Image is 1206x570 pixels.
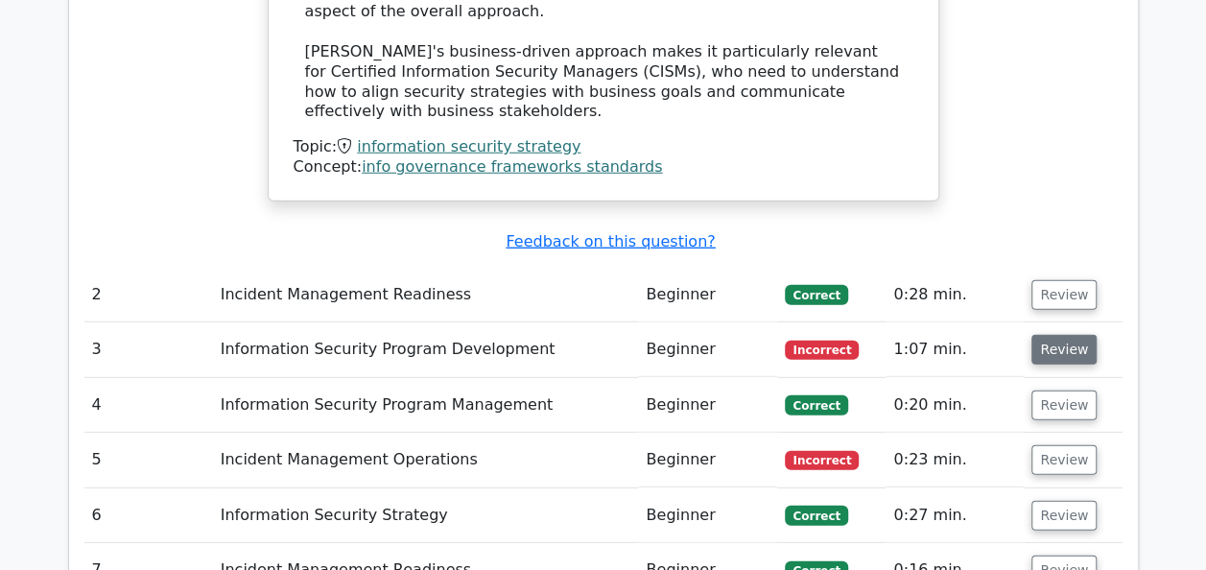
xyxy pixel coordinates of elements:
[886,433,1024,487] td: 0:23 min.
[1031,445,1097,475] button: Review
[886,488,1024,543] td: 0:27 min.
[84,268,213,322] td: 2
[213,488,639,543] td: Information Security Strategy
[1031,335,1097,365] button: Review
[213,268,639,322] td: Incident Management Readiness
[886,268,1024,322] td: 0:28 min.
[785,341,859,360] span: Incorrect
[84,488,213,543] td: 6
[638,433,777,487] td: Beginner
[84,378,213,433] td: 4
[1031,391,1097,420] button: Review
[638,268,777,322] td: Beginner
[638,488,777,543] td: Beginner
[1031,280,1097,310] button: Review
[1031,501,1097,531] button: Review
[638,322,777,377] td: Beginner
[294,157,913,178] div: Concept:
[213,378,639,433] td: Information Security Program Management
[213,322,639,377] td: Information Security Program Development
[84,433,213,487] td: 5
[785,285,847,304] span: Correct
[294,137,913,157] div: Topic:
[84,322,213,377] td: 3
[785,395,847,415] span: Correct
[357,137,580,155] a: information security strategy
[886,378,1024,433] td: 0:20 min.
[506,232,715,250] a: Feedback on this question?
[362,157,662,176] a: info governance frameworks standards
[886,322,1024,377] td: 1:07 min.
[638,378,777,433] td: Beginner
[213,433,639,487] td: Incident Management Operations
[785,506,847,525] span: Correct
[785,451,859,470] span: Incorrect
